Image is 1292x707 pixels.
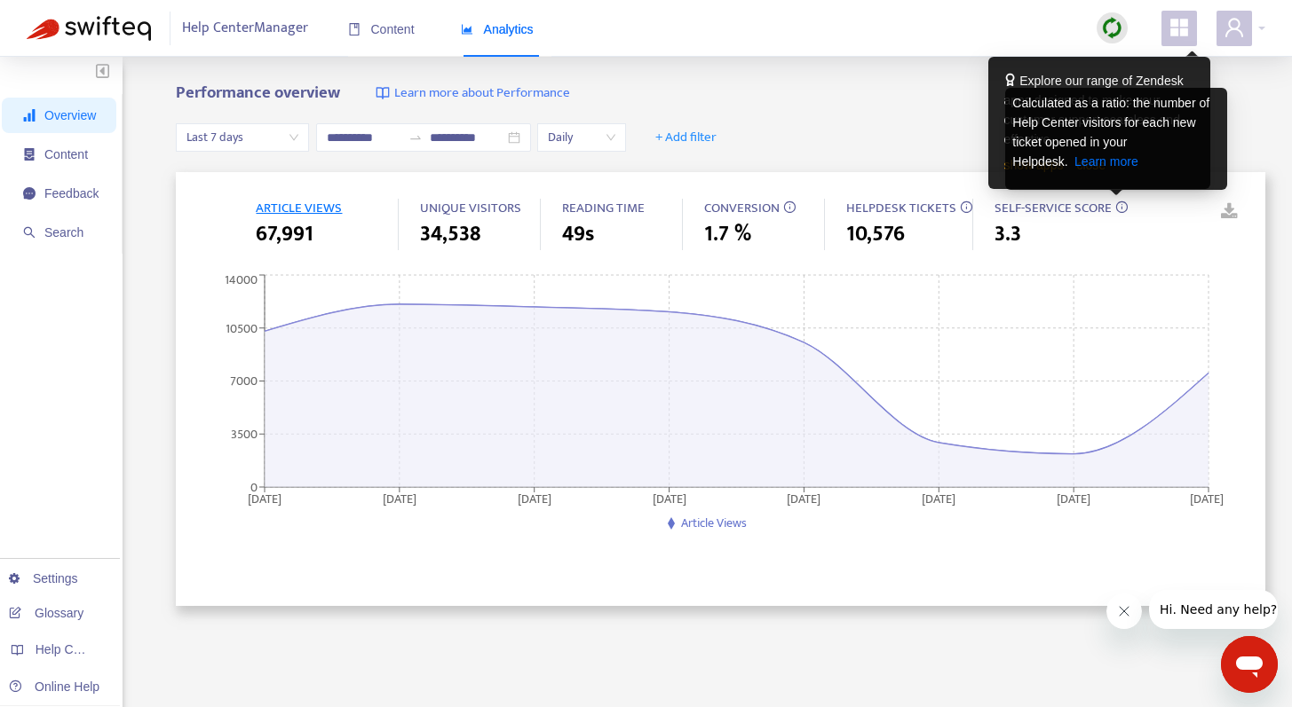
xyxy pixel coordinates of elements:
span: signal [23,109,36,122]
span: Daily [548,124,615,151]
span: search [23,226,36,239]
span: Learn more about Performance [394,83,570,104]
span: 1.7 % [704,218,751,250]
span: SELF-SERVICE SCORE [995,197,1112,219]
a: Settings [9,571,78,585]
tspan: 3500 [231,424,258,444]
span: READING TIME [562,197,645,219]
span: Feedback [44,186,99,200]
span: container [23,148,36,161]
a: Glossary [9,606,83,620]
tspan: [DATE] [1058,488,1091,508]
a: show apps [1004,158,1064,172]
span: Analytics [461,22,534,36]
a: Learn more [1074,154,1138,169]
span: 34,538 [420,218,480,250]
tspan: 10500 [226,318,258,338]
p: Calculated as a ratio: the number of Help Center visitors for each new ticket opened in your Help... [1012,93,1220,171]
tspan: [DATE] [248,488,281,508]
tspan: [DATE] [653,488,686,508]
span: swap-right [408,130,423,145]
img: image-link [376,86,390,100]
span: CONVERSION [704,197,780,219]
span: Article Views [681,513,747,533]
span: ARTICLE VIEWS [256,197,342,219]
a: Online Help [9,680,99,694]
span: 67,991 [256,218,313,250]
span: Overview [44,108,96,122]
span: to [408,130,423,145]
span: Search [44,225,83,240]
button: + Add filter [642,123,730,152]
span: book [348,23,361,35]
tspan: 0 [250,476,258,497]
tspan: 14000 [225,270,258,290]
tspan: [DATE] [383,488,416,508]
b: Performance overview [176,79,340,106]
span: area-chart [461,23,473,35]
iframe: Button to launch messaging window [1221,636,1278,693]
a: Learn more about Performance [376,83,570,104]
tspan: [DATE] [518,488,551,508]
span: Help Center Manager [182,12,308,45]
div: Explore our range of Zendesk apps designed to make your customer support seamless and effective. [1004,71,1194,149]
tspan: [DATE] [1190,488,1224,508]
span: user [1224,17,1245,38]
span: HELPDESK TICKETS [846,197,956,219]
img: sync.dc5367851b00ba804db3.png [1101,17,1123,39]
span: Content [44,147,88,161]
span: + Add filter [655,127,717,148]
span: message [23,187,36,200]
tspan: [DATE] [923,488,956,508]
span: 49s [562,218,594,250]
iframe: Close message [1106,593,1142,629]
span: Content [348,22,415,36]
iframe: Message from company [1149,590,1278,629]
span: appstore [1169,17,1190,38]
span: 10,576 [846,218,905,250]
span: Help Centers [36,642,108,656]
span: UNIQUE VISITORS [420,197,521,219]
span: Last 7 days [186,124,298,151]
span: 3.3 [995,218,1021,250]
img: Swifteq [27,16,151,41]
tspan: [DATE] [788,488,821,508]
tspan: 7000 [230,371,258,391]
